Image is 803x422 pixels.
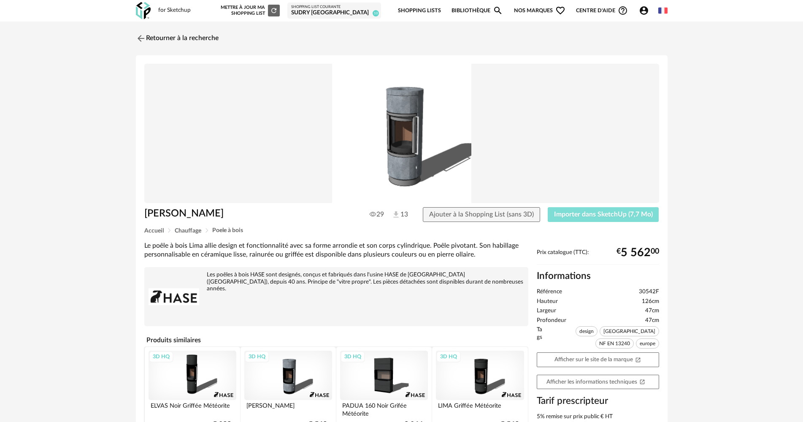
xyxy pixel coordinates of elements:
img: fr [658,6,668,15]
span: Open In New icon [639,379,645,384]
img: Téléchargements [392,210,400,219]
div: PADUA 160 Noir Grifée Météorite [340,400,428,417]
span: Account Circle icon [639,5,649,16]
span: 47cm [645,307,659,315]
button: Importer dans SketchUp (7,7 Mo) [548,207,659,222]
span: Accueil [144,228,164,234]
div: Shopping List courante [291,5,377,10]
span: Account Circle icon [639,5,653,16]
span: Ajouter à la Shopping List (sans 3D) [429,211,534,218]
span: Nos marques [514,1,565,21]
span: 10 [373,10,379,16]
img: svg+xml;base64,PHN2ZyB3aWR0aD0iMjQiIGhlaWdodD0iMjQiIHZpZXdCb3g9IjAgMCAyNCAyNCIgZmlsbD0ibm9uZSIgeG... [136,33,146,43]
h3: Tarif prescripteur [537,395,659,407]
div: € 00 [616,249,659,256]
h1: [PERSON_NAME] [144,207,354,220]
div: Breadcrumb [144,227,659,234]
a: Afficher sur le site de la marqueOpen In New icon [537,352,659,367]
div: Prix catalogue (TTC): [537,249,659,265]
div: ELVAS Noir Griffée Météorite [149,400,236,417]
div: 3D HQ [149,351,173,362]
button: Ajouter à la Shopping List (sans 3D) [423,207,540,222]
div: [PERSON_NAME] [244,400,332,417]
div: 3D HQ [245,351,269,362]
h4: Produits similaires [144,334,528,346]
span: Heart Outline icon [555,5,565,16]
span: NF EN 13240 [595,338,634,349]
a: Shopping Lists [398,1,441,21]
span: 30542F [639,288,659,296]
span: Open In New icon [635,356,641,362]
a: Afficher les informations techniquesOpen In New icon [537,375,659,390]
div: for Sketchup [158,7,191,14]
div: 5% remise sur prix public € HT [537,413,659,421]
span: europe [636,338,659,349]
span: Importer dans SketchUp (7,7 Mo) [554,211,653,218]
span: Magnify icon [493,5,503,16]
div: Mettre à jour ma Shopping List [219,5,280,16]
span: Chauffage [175,228,201,234]
div: Les poêles à bois HASE sont designés, conçus et fabriqués dans l'usine HASE de [GEOGRAPHIC_DATA] ... [149,271,524,293]
img: Product pack shot [144,64,659,203]
span: 47cm [645,317,659,325]
div: LIMA Griffée Météorite [436,400,524,417]
h2: Informations [537,270,659,282]
span: 126cm [642,298,659,306]
span: [GEOGRAPHIC_DATA] [600,326,659,336]
span: Help Circle Outline icon [618,5,628,16]
span: Afficher les informations techniques [546,379,645,385]
a: Shopping List courante SUDRY [GEOGRAPHIC_DATA] 10 [291,5,377,17]
span: design [576,326,598,336]
div: Le poêle à bois Lima allie design et fonctionnalité avec sa forme arrondie et son corps cylindriq... [144,241,528,260]
img: brand logo [149,271,199,322]
span: Refresh icon [270,8,278,13]
span: 29 [370,210,384,219]
span: Référence [537,288,562,296]
span: Profondeur [537,317,566,325]
span: Poele à bois [212,227,243,233]
div: SUDRY [GEOGRAPHIC_DATA] [291,9,377,17]
div: 3D HQ [436,351,461,362]
span: Centre d'aideHelp Circle Outline icon [576,5,628,16]
a: Retourner à la recherche [136,29,219,48]
span: Tags [537,326,545,350]
a: BibliothèqueMagnify icon [452,1,503,21]
span: Largeur [537,307,556,315]
span: 13 [392,210,407,219]
span: 5 562 [621,249,651,256]
img: OXP [136,2,151,19]
div: 3D HQ [341,351,365,362]
span: Hauteur [537,298,558,306]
